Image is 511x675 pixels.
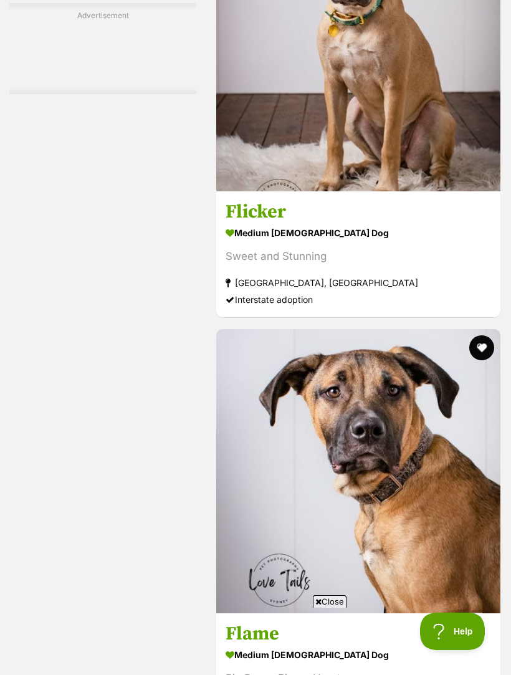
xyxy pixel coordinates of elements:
[216,329,500,613] img: Flame - Staffordshire Bull Terrier x Belgian Shepherd - Malinois x Boxer Dog
[216,191,500,317] a: Flicker medium [DEMOGRAPHIC_DATA] Dog Sweet and Stunning [GEOGRAPHIC_DATA], [GEOGRAPHIC_DATA] Int...
[29,613,482,669] iframe: Advertisement
[226,200,491,224] h3: Flicker
[9,3,196,94] div: Advertisement
[469,335,494,360] button: favourite
[226,291,491,308] div: Interstate adoption
[313,595,346,608] span: Close
[226,224,491,242] strong: medium [DEMOGRAPHIC_DATA] Dog
[420,613,486,650] iframe: Help Scout Beacon - Open
[226,248,491,265] div: Sweet and Stunning
[226,274,491,291] strong: [GEOGRAPHIC_DATA], [GEOGRAPHIC_DATA]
